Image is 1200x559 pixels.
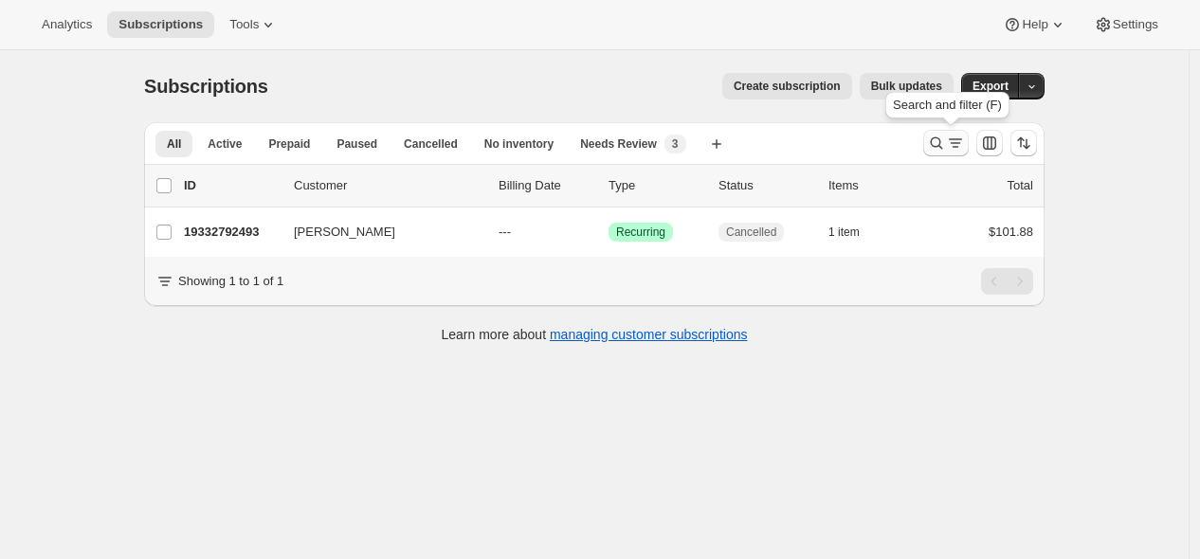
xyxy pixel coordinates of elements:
span: $101.88 [989,225,1033,239]
div: IDCustomerBilling DateTypeStatusItemsTotal [184,176,1033,195]
span: Analytics [42,17,92,32]
p: 19332792493 [184,223,279,242]
span: Subscriptions [144,76,268,97]
span: Tools [229,17,259,32]
button: Customize table column order and visibility [976,130,1003,156]
button: Export [961,73,1020,99]
div: Type [609,176,703,195]
span: Paused [336,136,377,152]
span: 1 item [828,225,860,240]
span: Recurring [616,225,665,240]
span: Cancelled [726,225,776,240]
span: Prepaid [268,136,310,152]
span: Cancelled [404,136,458,152]
button: Help [991,11,1078,38]
button: Bulk updates [860,73,954,99]
button: Subscriptions [107,11,214,38]
p: Billing Date [499,176,593,195]
span: Settings [1113,17,1158,32]
div: 19332792493[PERSON_NAME]---SuccessRecurringCancelled1 item$101.88 [184,219,1033,245]
p: ID [184,176,279,195]
span: Bulk updates [871,79,942,94]
button: Create new view [701,131,732,157]
nav: Pagination [981,268,1033,295]
button: Search and filter results [923,130,969,156]
span: Help [1022,17,1047,32]
p: Total [1008,176,1033,195]
span: Create subscription [734,79,841,94]
button: Tools [218,11,289,38]
button: Sort the results [1010,130,1037,156]
span: Active [208,136,242,152]
p: Status [718,176,813,195]
p: Learn more about [442,325,748,344]
span: Subscriptions [118,17,203,32]
button: Settings [1082,11,1170,38]
p: Showing 1 to 1 of 1 [178,272,283,291]
button: Analytics [30,11,103,38]
span: All [167,136,181,152]
p: Customer [294,176,483,195]
button: Create subscription [722,73,852,99]
button: 1 item [828,219,881,245]
button: [PERSON_NAME] [282,217,472,247]
span: --- [499,225,511,239]
span: Export [973,79,1009,94]
span: No inventory [484,136,554,152]
a: managing customer subscriptions [550,327,748,342]
span: 3 [672,136,679,152]
div: Items [828,176,923,195]
span: [PERSON_NAME] [294,223,395,242]
span: Needs Review [580,136,657,152]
